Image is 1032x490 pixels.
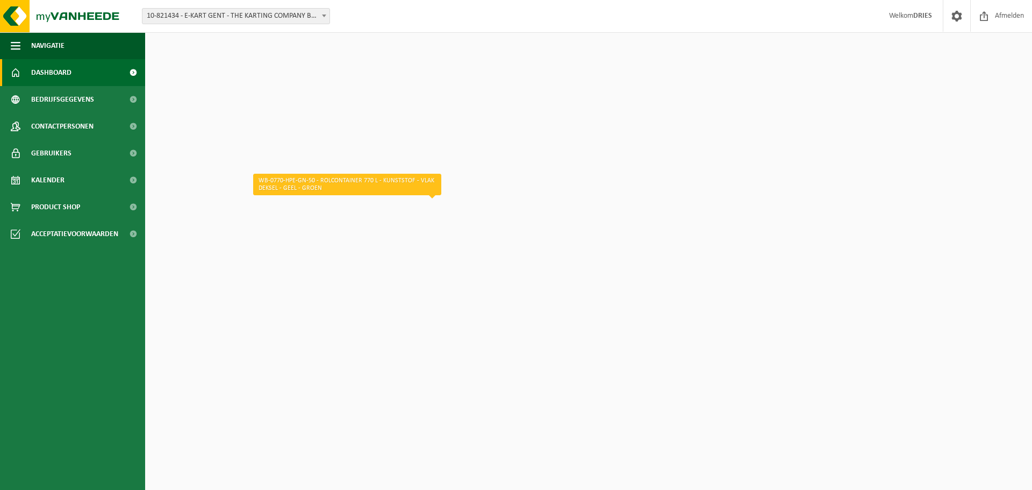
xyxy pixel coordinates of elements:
span: Bedrijfsgegevens [31,86,94,113]
span: Navigatie [31,32,64,59]
span: Product Shop [31,194,80,221]
span: Acceptatievoorwaarden [31,221,118,247]
span: Gebruikers [31,140,71,167]
span: Contactpersonen [31,113,94,140]
span: Dashboard [31,59,71,86]
span: 10-821434 - E-KART GENT - THE KARTING COMPANY BV - GENT [142,8,330,24]
span: 10-821434 - E-KART GENT - THE KARTING COMPANY BV - GENT [142,9,329,24]
span: Kalender [31,167,64,194]
strong: DRIES [913,12,932,20]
